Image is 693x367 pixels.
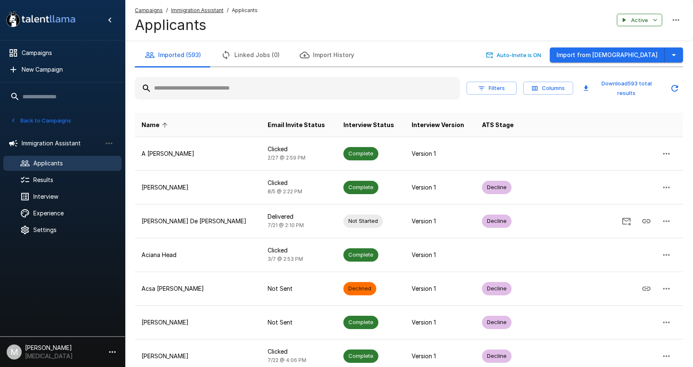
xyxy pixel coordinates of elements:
button: Filters [467,82,517,95]
button: Columns [523,82,573,95]
span: Decline [482,217,512,225]
p: [PERSON_NAME] [142,318,254,327]
h4: Applicants [135,16,258,34]
p: Version 1 [412,217,469,225]
p: Aciana Head [142,251,254,259]
p: Not Sent [268,285,330,293]
button: Import History [290,43,364,67]
span: 7/22 @ 4:06 PM [268,357,306,363]
button: Auto-Invite is ON [484,49,543,62]
p: Version 1 [412,318,469,327]
span: Decline [482,285,512,292]
span: Not Started [343,217,383,225]
p: Version 1 [412,352,469,360]
p: Acsa [PERSON_NAME] [142,285,254,293]
span: 7/21 @ 2:10 PM [268,222,304,228]
u: Campaigns [135,7,163,13]
span: / [227,6,229,15]
span: Complete [343,318,378,326]
button: Linked Jobs (0) [211,43,290,67]
span: Applicants [232,6,258,15]
span: Name [142,120,170,130]
p: Delivered [268,212,330,221]
p: [PERSON_NAME] [142,183,254,192]
p: Clicked [268,179,330,187]
button: Updated Today - 4:11 PM [666,80,683,97]
span: Declined [343,285,376,292]
button: Download593 total results [580,77,663,100]
button: Imported (593) [135,43,211,67]
button: Import from [DEMOGRAPHIC_DATA] [550,47,665,63]
span: Interview Version [412,120,464,130]
span: Interview Status [343,120,394,130]
span: ATS Stage [482,120,514,130]
p: Version 1 [412,285,469,293]
button: Active [617,14,662,27]
p: [PERSON_NAME] De [PERSON_NAME] [142,217,254,225]
span: 8/5 @ 2:22 PM [268,188,302,195]
p: Clicked [268,145,330,153]
span: 3/7 @ 2:53 PM [268,256,303,262]
span: Complete [343,150,378,157]
p: [PERSON_NAME] [142,352,254,360]
p: Not Sent [268,318,330,327]
span: Copy Interview Link [636,217,656,224]
span: Email Invite Status [268,120,325,130]
p: Version 1 [412,183,469,192]
span: Complete [343,251,378,259]
span: 2/27 @ 2:59 PM [268,155,306,161]
p: Version 1 [412,150,469,158]
span: Complete [343,183,378,191]
p: Version 1 [412,251,469,259]
p: Clicked [268,347,330,356]
span: Copy Interview Link [636,285,656,292]
span: Decline [482,183,512,191]
span: / [166,6,168,15]
span: Decline [482,352,512,360]
span: Decline [482,318,512,326]
span: Complete [343,352,378,360]
p: A [PERSON_NAME] [142,150,254,158]
p: Clicked [268,246,330,255]
u: Immigration Assistant [171,7,224,13]
span: Send Invitation [616,217,636,224]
